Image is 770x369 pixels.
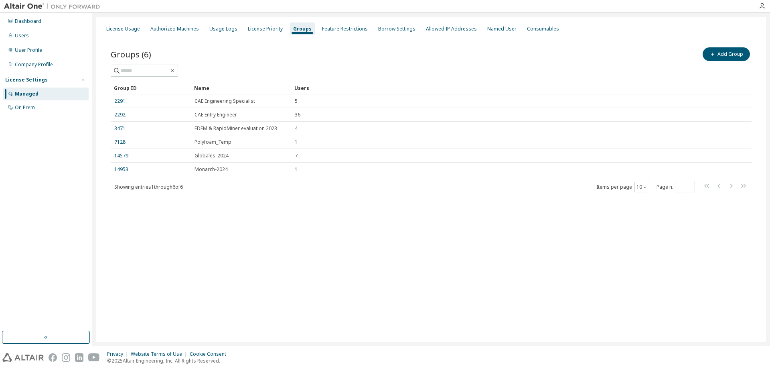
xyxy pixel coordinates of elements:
[295,112,300,118] span: 36
[15,91,38,97] div: Managed
[295,125,298,132] span: 4
[703,47,750,61] button: Add Group
[49,353,57,362] img: facebook.svg
[15,47,42,53] div: User Profile
[15,61,53,68] div: Company Profile
[636,184,647,190] button: 10
[88,353,100,362] img: youtube.svg
[131,351,190,357] div: Website Terms of Use
[195,139,231,145] span: Polyfoam_Temp
[295,98,298,104] span: 5
[114,153,128,159] a: 14579
[106,26,140,32] div: License Usage
[114,183,183,190] span: Showing entries 1 through 6 of 6
[195,125,277,132] span: EDEM & RapidMiner evaluation 2023
[194,82,288,94] div: Name
[295,166,298,173] span: 1
[114,98,126,104] a: 2291
[293,26,312,32] div: Groups
[527,26,559,32] div: Consumables
[114,139,126,145] a: 7128
[114,82,188,94] div: Group ID
[487,26,517,32] div: Named User
[322,26,368,32] div: Feature Restrictions
[15,33,29,39] div: Users
[114,166,128,173] a: 14953
[150,26,199,32] div: Authorized Machines
[195,98,255,104] span: CAE Engineering Specialist
[114,112,126,118] a: 2292
[378,26,415,32] div: Borrow Settings
[107,357,231,364] p: © 2025 Altair Engineering, Inc. All Rights Reserved.
[295,153,298,159] span: 7
[2,353,44,362] img: altair_logo.svg
[75,353,83,362] img: linkedin.svg
[15,104,35,111] div: On Prem
[62,353,70,362] img: instagram.svg
[111,49,151,60] span: Groups (6)
[15,18,41,24] div: Dashboard
[195,112,237,118] span: CAE Entry Engineer
[295,139,298,145] span: 1
[114,125,126,132] a: 3471
[426,26,477,32] div: Allowed IP Addresses
[195,153,229,159] span: Globales_2024
[107,351,131,357] div: Privacy
[190,351,231,357] div: Cookie Consent
[4,2,104,10] img: Altair One
[596,182,649,192] span: Items per page
[248,26,283,32] div: License Priority
[5,77,48,83] div: License Settings
[294,82,729,94] div: Users
[209,26,237,32] div: Usage Logs
[657,182,695,192] span: Page n.
[195,166,228,173] span: Monarch-2024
